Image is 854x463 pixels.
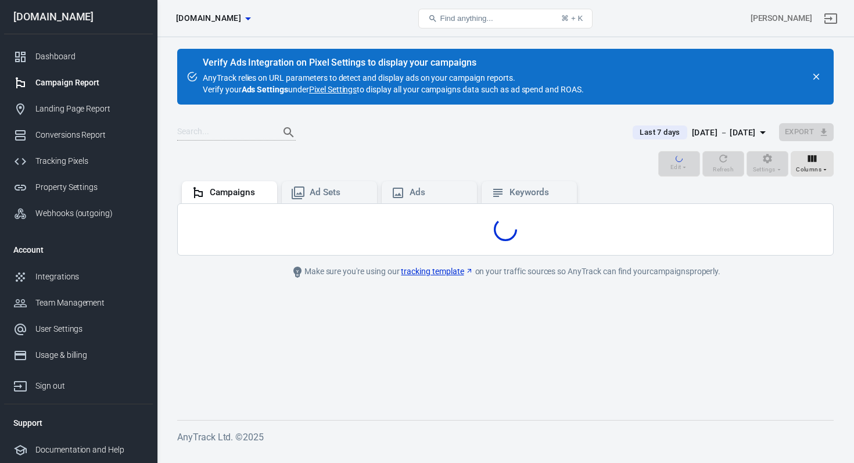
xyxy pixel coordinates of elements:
div: Ad Sets [310,186,368,199]
a: Campaign Report [4,70,153,96]
a: User Settings [4,316,153,342]
a: Sign out [817,5,845,33]
a: Dashboard [4,44,153,70]
li: Account [4,236,153,264]
div: Tracking Pixels [35,155,143,167]
div: User Settings [35,323,143,335]
a: Tracking Pixels [4,148,153,174]
a: Usage & billing [4,342,153,368]
div: Dashboard [35,51,143,63]
span: Find anything... [440,14,493,23]
div: [DATE] － [DATE] [692,125,756,140]
div: Conversions Report [35,129,143,141]
a: tracking template [401,265,473,278]
a: Property Settings [4,174,153,200]
div: Usage & billing [35,349,143,361]
div: Verify Ads Integration on Pixel Settings to display your campaigns [203,57,584,69]
div: ⌘ + K [561,14,583,23]
span: Last 7 days [635,127,684,138]
a: Landing Page Report [4,96,153,122]
div: Landing Page Report [35,103,143,115]
button: [DOMAIN_NAME] [171,8,255,29]
button: close [808,69,824,85]
div: Keywords [509,186,568,199]
li: Support [4,409,153,437]
div: Account id: UQweojfB [751,12,812,24]
input: Search... [177,125,270,140]
div: Sign out [35,380,143,392]
div: Property Settings [35,181,143,193]
button: Search [275,119,303,146]
div: Integrations [35,271,143,283]
a: Integrations [4,264,153,290]
strong: Ads Settings [242,85,289,94]
a: Team Management [4,290,153,316]
span: Columns [796,164,821,175]
div: Team Management [35,297,143,309]
a: Conversions Report [4,122,153,148]
div: Ads [410,186,468,199]
div: AnyTrack relies on URL parameters to detect and display ads on your campaign reports. Verify your... [203,58,584,95]
div: Documentation and Help [35,444,143,456]
h6: AnyTrack Ltd. © 2025 [177,430,834,444]
div: Webhooks (outgoing) [35,207,143,220]
a: Pixel Settings [309,84,357,95]
button: Find anything...⌘ + K [418,9,593,28]
a: Webhooks (outgoing) [4,200,153,227]
div: Campaigns [210,186,268,199]
a: Sign out [4,368,153,399]
button: Columns [791,151,834,177]
div: Campaign Report [35,77,143,89]
div: [DOMAIN_NAME] [4,12,153,22]
div: Make sure you're using our on your traffic sources so AnyTrack can find your campaigns properly. [244,265,767,279]
span: dealsmocktail.com [176,11,241,26]
button: Last 7 days[DATE] － [DATE] [623,123,778,142]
